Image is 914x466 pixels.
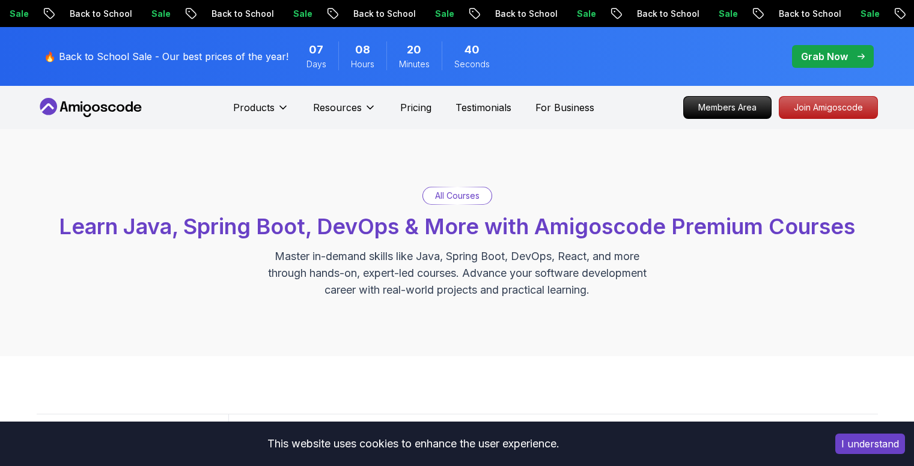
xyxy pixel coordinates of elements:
[44,49,288,64] p: 🔥 Back to School Sale - Our best prices of the year!
[454,58,490,70] span: Seconds
[420,8,459,20] p: Sale
[233,100,289,124] button: Products
[355,41,370,58] span: 8 Hours
[764,8,845,20] p: Back to School
[801,49,848,64] p: Grab Now
[313,100,376,124] button: Resources
[845,8,884,20] p: Sale
[233,100,275,115] p: Products
[465,41,480,58] span: 40 Seconds
[338,8,420,20] p: Back to School
[779,97,877,118] p: Join Amigoscode
[622,8,704,20] p: Back to School
[399,58,430,70] span: Minutes
[435,190,480,202] p: All Courses
[480,8,562,20] p: Back to School
[455,100,511,115] a: Testimonials
[309,41,323,58] span: 7 Days
[400,100,431,115] a: Pricing
[835,434,905,454] button: Accept cookies
[562,8,600,20] p: Sale
[59,213,855,240] span: Learn Java, Spring Boot, DevOps & More with Amigoscode Premium Courses
[351,58,374,70] span: Hours
[197,8,278,20] p: Back to School
[779,96,878,119] a: Join Amigoscode
[684,97,771,118] p: Members Area
[407,41,421,58] span: 20 Minutes
[535,100,594,115] a: For Business
[136,8,175,20] p: Sale
[278,8,317,20] p: Sale
[306,58,326,70] span: Days
[704,8,742,20] p: Sale
[313,100,362,115] p: Resources
[55,8,136,20] p: Back to School
[683,96,772,119] a: Members Area
[255,248,659,298] p: Master in-demand skills like Java, Spring Boot, DevOps, React, and more through hands-on, expert-...
[9,431,817,457] div: This website uses cookies to enhance the user experience.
